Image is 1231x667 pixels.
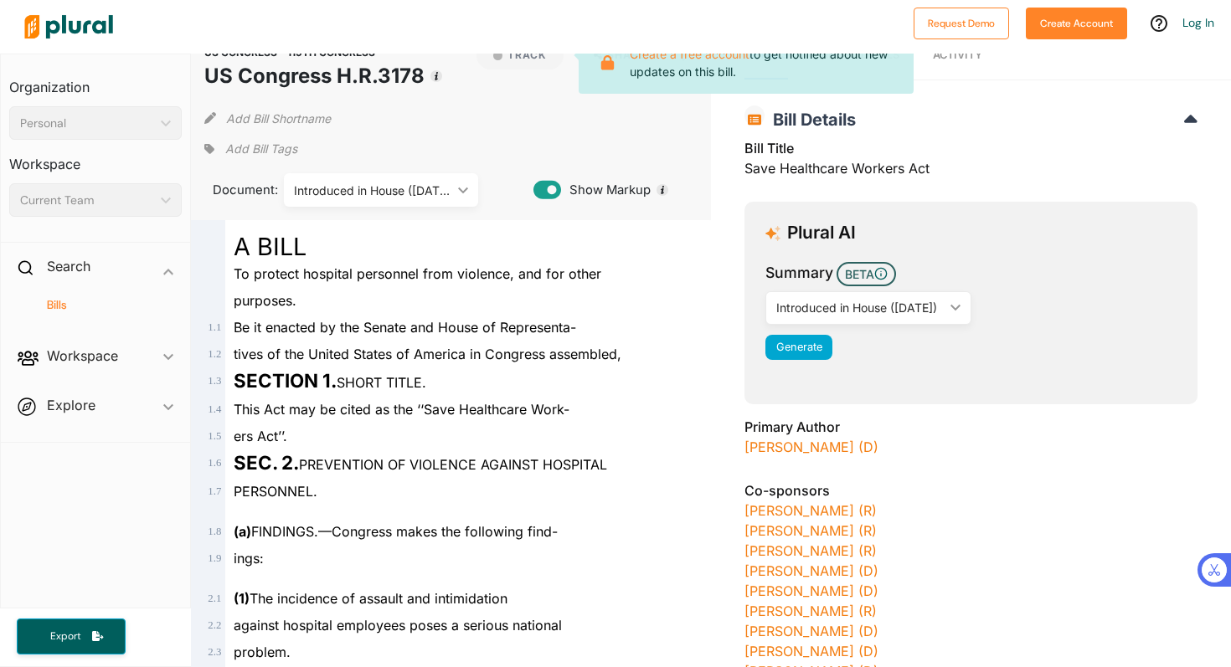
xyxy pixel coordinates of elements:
[39,629,92,644] span: Export
[765,110,856,130] span: Bill Details
[933,49,982,61] span: Activity
[776,341,822,353] span: Generate
[744,417,1198,437] h3: Primary Author
[1182,15,1214,30] a: Log In
[744,623,878,639] a: [PERSON_NAME] (D)
[655,182,670,198] div: Tooltip anchor
[234,401,569,418] span: This Act may be cited as the ‘‘Save Healthcare Work-
[208,526,221,537] span: 1 . 8
[17,618,126,654] button: Export
[744,138,1198,158] h3: Bill Title
[765,262,833,284] h3: Summary
[20,115,154,132] div: Personal
[208,485,221,497] span: 1 . 7
[744,522,877,539] a: [PERSON_NAME] (R)
[744,643,878,659] a: [PERSON_NAME] (D)
[744,562,878,579] a: [PERSON_NAME] (D)
[234,374,426,391] span: SHORT TITLE.
[208,619,221,631] span: 2 . 2
[429,69,444,84] div: Tooltip anchor
[294,182,451,199] div: Introduced in House ([DATE])
[561,181,651,199] span: Show Markup
[234,523,251,540] strong: (a)
[204,136,296,162] div: Add tags
[208,593,221,604] span: 2 . 1
[914,13,1009,31] a: Request Demo
[630,45,900,80] p: to get notified about new updates on this bill.
[208,430,221,442] span: 1 . 5
[208,457,221,469] span: 1 . 6
[204,181,263,199] span: Document:
[226,105,331,131] button: Add Bill Shortname
[1026,13,1127,31] a: Create Account
[234,292,296,309] span: purposes.
[26,297,173,313] a: Bills
[1026,8,1127,39] button: Create Account
[208,321,221,333] span: 1 . 1
[234,550,264,567] span: ings:
[787,223,856,244] h3: Plural AI
[20,192,154,209] div: Current Team
[744,480,1198,500] h3: Co-sponsors
[234,590,507,607] span: The incidence of assault and intimidation
[776,299,943,316] div: Introduced in House ([DATE])
[744,138,1198,188] div: Save Healthcare Workers Act
[744,603,877,619] a: [PERSON_NAME] (R)
[204,61,425,91] h1: US Congress H.R.3178
[234,369,337,392] strong: SECTION 1.
[837,262,896,286] span: BETA
[234,319,576,336] span: Be it enacted by the Senate and House of Representa-
[208,403,221,415] span: 1 . 4
[234,451,299,474] strong: SEC. 2.
[744,582,878,599] a: [PERSON_NAME] (D)
[208,348,221,360] span: 1 . 2
[234,523,558,540] span: FINDINGS.—Congress makes the following find-
[234,617,562,634] span: against hospital employees poses a serious national
[9,63,182,100] h3: Organization
[208,646,221,658] span: 2 . 3
[914,8,1009,39] button: Request Demo
[234,428,287,444] span: ers Act’’.
[225,141,297,157] span: Add Bill Tags
[208,552,221,564] span: 1 . 9
[208,375,221,387] span: 1 . 3
[9,140,182,177] h3: Workspace
[234,644,291,660] span: problem.
[744,542,877,559] a: [PERSON_NAME] (R)
[234,265,601,282] span: To protect hospital personnel from violence, and for other
[765,335,832,360] button: Generate
[234,483,317,500] span: PERSONNEL.
[47,257,90,275] h2: Search
[234,232,306,261] span: A BILL
[744,439,878,455] a: [PERSON_NAME] (D)
[234,456,607,473] span: PREVENTION OF VIOLENCE AGAINST HOSPITAL
[744,502,877,519] a: [PERSON_NAME] (R)
[234,346,621,362] span: tives of the United States of America in Congress assembled,
[933,32,982,80] a: Activity
[234,590,250,607] strong: (1)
